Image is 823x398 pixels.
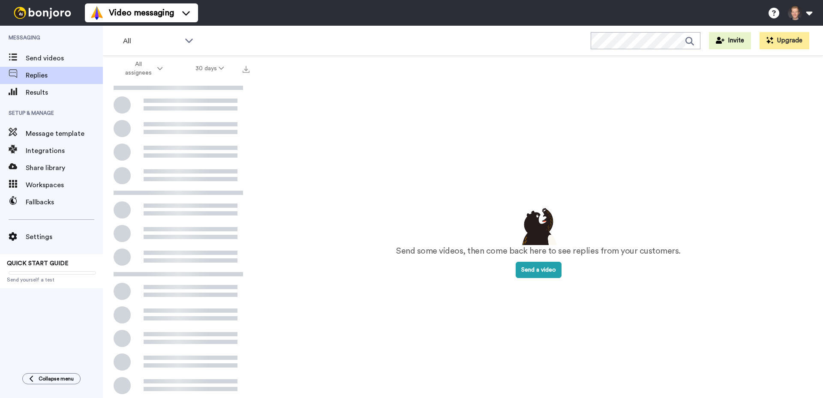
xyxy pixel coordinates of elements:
p: Send some videos, then come back here to see replies from your customers. [396,245,681,257]
span: Video messaging [109,7,174,19]
a: Send a video [516,267,562,273]
span: Collapse menu [39,375,74,382]
button: Collapse menu [22,373,81,384]
span: Settings [26,232,103,242]
span: Workspaces [26,180,103,190]
button: Invite [709,32,751,49]
span: Fallbacks [26,197,103,207]
img: vm-color.svg [90,6,104,20]
span: All assignees [121,60,156,77]
span: All [123,36,180,46]
span: Results [26,87,103,98]
button: All assignees [105,57,179,81]
span: Replies [26,70,103,81]
button: 30 days [179,61,240,76]
span: Send videos [26,53,103,63]
span: QUICK START GUIDE [7,260,69,266]
img: bj-logo-header-white.svg [10,7,75,19]
button: Send a video [516,262,562,278]
span: Share library [26,163,103,173]
button: Upgrade [760,32,809,49]
span: Integrations [26,146,103,156]
button: Export all results that match these filters now. [240,62,252,75]
img: export.svg [243,66,249,73]
span: Send yourself a test [7,276,96,283]
img: results-emptystates.png [517,206,560,245]
span: Message template [26,129,103,139]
